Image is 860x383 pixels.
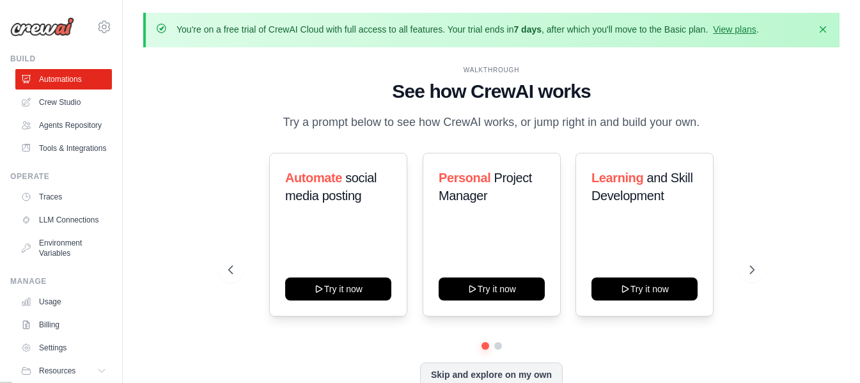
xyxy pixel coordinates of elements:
a: View plans [713,24,756,35]
a: Usage [15,292,112,312]
span: social media posting [285,171,377,203]
a: Settings [15,338,112,358]
a: Billing [15,315,112,335]
span: Resources [39,366,75,376]
span: Project Manager [439,171,532,203]
a: Environment Variables [15,233,112,263]
p: You're on a free trial of CrewAI Cloud with full access to all features. Your trial ends in , aft... [176,23,759,36]
h1: See how CrewAI works [228,80,754,103]
a: Traces [15,187,112,207]
div: WALKTHROUGH [228,65,754,75]
div: Operate [10,171,112,182]
strong: 7 days [513,24,542,35]
button: Try it now [591,277,698,301]
span: Automate [285,171,342,185]
img: Logo [10,17,74,36]
span: Personal [439,171,490,185]
span: and Skill Development [591,171,692,203]
a: Agents Repository [15,115,112,136]
button: Resources [15,361,112,381]
div: Manage [10,276,112,286]
button: Try it now [439,277,545,301]
div: Build [10,54,112,64]
a: LLM Connections [15,210,112,230]
span: Learning [591,171,643,185]
button: Try it now [285,277,391,301]
p: Try a prompt below to see how CrewAI works, or jump right in and build your own. [277,113,707,132]
a: Tools & Integrations [15,138,112,159]
a: Automations [15,69,112,90]
a: Crew Studio [15,92,112,113]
